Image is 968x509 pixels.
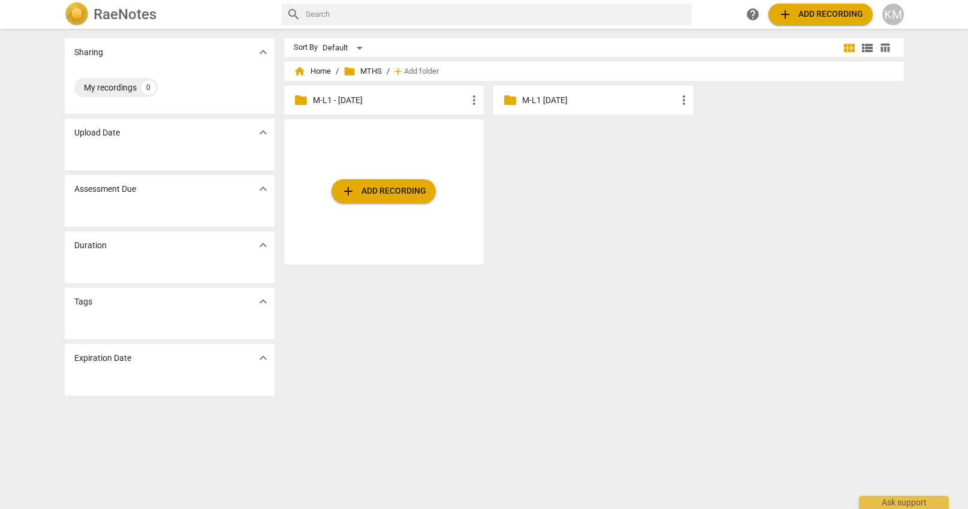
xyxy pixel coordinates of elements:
p: M-L1 Oct 7 [522,94,677,107]
div: My recordings [84,82,137,94]
span: add [392,65,404,77]
span: Home [294,65,331,77]
a: LogoRaeNotes [65,2,272,26]
span: home [294,65,306,77]
span: more_vert [467,93,481,107]
button: Upload [331,179,436,203]
span: expand_more [256,238,270,252]
span: more_vert [677,93,691,107]
span: table_chart [879,42,891,53]
div: Default [322,38,367,58]
p: Tags [74,296,92,308]
div: Ask support [859,496,949,509]
span: help [746,7,760,22]
button: Show more [254,349,272,367]
button: Show more [254,124,272,141]
img: Logo [65,2,89,26]
span: Add recording [341,184,426,198]
span: add [778,7,792,22]
span: Add folder [404,67,439,76]
p: M-L1 - Aug 26 [313,94,468,107]
button: Show more [254,293,272,311]
button: Show more [254,180,272,198]
span: folder [503,93,517,107]
a: Help [742,4,764,25]
span: folder [343,65,355,77]
div: Sort By [294,43,318,52]
span: MTHS [343,65,382,77]
p: Duration [74,239,107,252]
div: 0 [141,80,156,95]
button: Tile view [840,39,858,57]
p: Upload Date [74,127,120,139]
span: view_module [842,41,857,55]
span: expand_more [256,45,270,59]
h2: RaeNotes [94,6,156,23]
span: expand_more [256,125,270,140]
span: expand_more [256,182,270,196]
button: Show more [254,236,272,254]
p: Sharing [74,46,103,59]
span: Add recording [778,7,863,22]
input: Search [306,5,687,24]
span: expand_more [256,294,270,309]
span: search [287,7,301,22]
span: view_list [860,41,874,55]
span: expand_more [256,351,270,365]
button: Table view [876,39,894,57]
span: add [341,184,355,198]
button: KM [882,4,904,25]
button: Upload [768,4,873,25]
span: / [387,67,390,76]
p: Expiration Date [74,352,131,365]
span: / [336,67,339,76]
button: List view [858,39,876,57]
p: Assessment Due [74,183,136,195]
span: folder [294,93,308,107]
button: Show more [254,43,272,61]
